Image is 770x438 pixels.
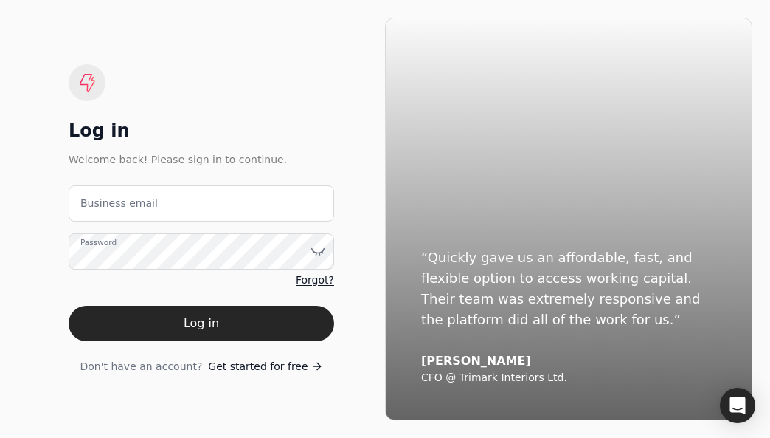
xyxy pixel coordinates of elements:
[80,236,117,248] label: Password
[208,359,308,374] span: Get started for free
[421,372,716,385] div: CFO @ Trimark Interiors Ltd.
[69,151,334,168] div: Welcome back! Please sign in to continue.
[69,306,334,341] button: Log in
[80,196,158,211] label: Business email
[80,359,202,374] span: Don't have an account?
[208,359,322,374] a: Get started for free
[69,119,334,143] div: Log in
[296,273,334,288] a: Forgot?
[720,388,755,423] div: Open Intercom Messenger
[421,354,716,369] div: [PERSON_NAME]
[421,247,716,330] div: “Quickly gave us an affordable, fast, and flexible option to access working capital. Their team w...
